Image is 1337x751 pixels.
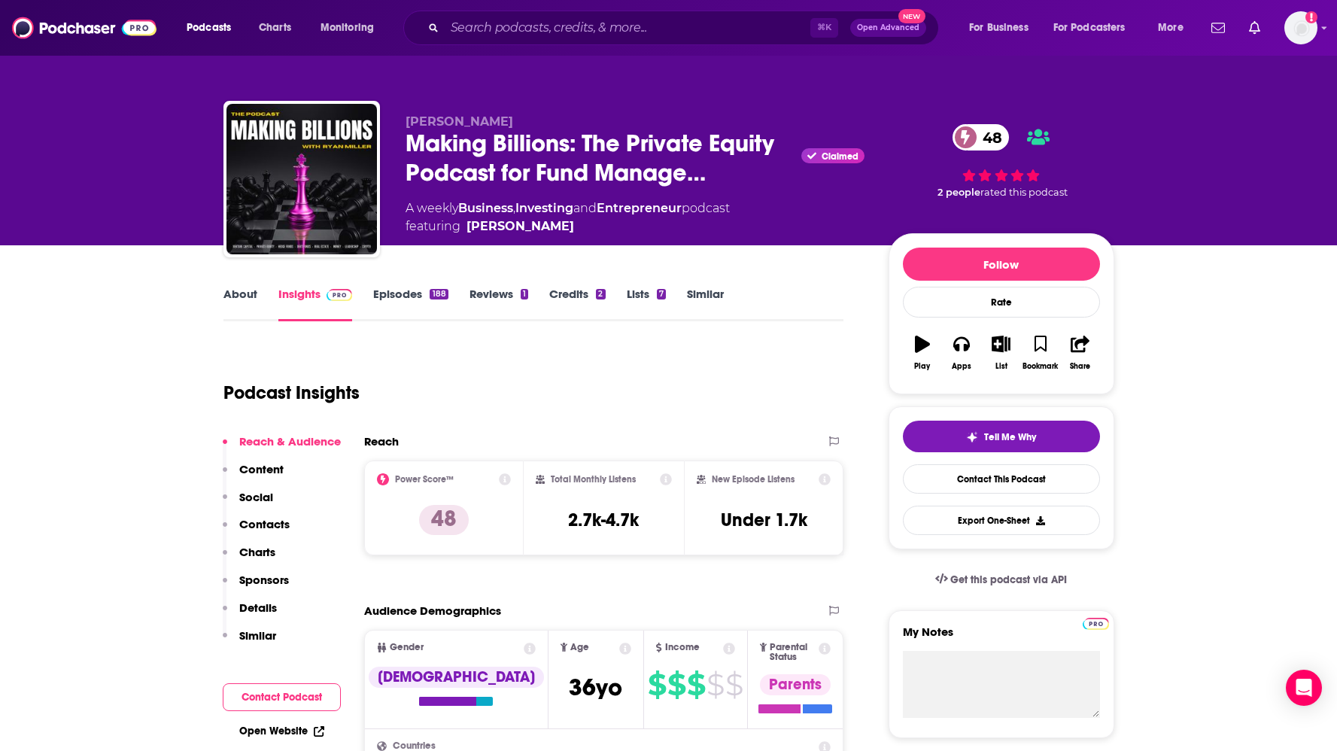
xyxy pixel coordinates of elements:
[1158,17,1184,38] span: More
[903,625,1100,651] label: My Notes
[321,17,374,38] span: Monitoring
[1023,362,1058,371] div: Bookmark
[373,287,448,321] a: Episodes188
[239,628,276,643] p: Similar
[687,673,705,697] span: $
[1284,11,1317,44] span: Logged in as patiencebaldacci
[239,600,277,615] p: Details
[1021,326,1060,380] button: Bookmark
[278,287,353,321] a: InsightsPodchaser Pro
[223,490,273,518] button: Social
[249,16,300,40] a: Charts
[239,490,273,504] p: Social
[857,24,919,32] span: Open Advanced
[597,201,682,215] a: Entrepreneur
[393,741,436,751] span: Countries
[327,289,353,301] img: Podchaser Pro
[223,683,341,711] button: Contact Podcast
[950,573,1067,586] span: Get this podcast via API
[569,673,622,702] span: 36 yo
[223,287,257,321] a: About
[1286,670,1322,706] div: Open Intercom Messenger
[1083,616,1109,630] a: Pro website
[551,474,636,485] h2: Total Monthly Listens
[667,673,685,697] span: $
[596,289,605,299] div: 2
[223,628,276,656] button: Similar
[223,573,289,600] button: Sponsors
[810,18,838,38] span: ⌘ K
[952,362,971,371] div: Apps
[903,421,1100,452] button: tell me why sparkleTell Me Why
[657,289,666,299] div: 7
[995,362,1007,371] div: List
[239,462,284,476] p: Content
[223,545,275,573] button: Charts
[223,600,277,628] button: Details
[419,505,469,535] p: 48
[364,434,399,448] h2: Reach
[469,287,528,321] a: Reviews1
[889,114,1114,208] div: 48 2 peoplerated this podcast
[406,217,730,236] span: featuring
[725,673,743,697] span: $
[903,287,1100,318] div: Rate
[310,16,394,40] button: open menu
[239,725,324,737] a: Open Website
[223,434,341,462] button: Reach & Audience
[513,201,515,215] span: ,
[430,289,448,299] div: 188
[923,561,1080,598] a: Get this podcast via API
[770,643,816,662] span: Parental Status
[12,14,156,42] img: Podchaser - Follow, Share and Rate Podcasts
[953,124,1010,151] a: 48
[395,474,454,485] h2: Power Score™
[573,201,597,215] span: and
[648,673,666,697] span: $
[706,673,724,697] span: $
[1147,16,1202,40] button: open menu
[721,509,807,531] h3: Under 1.7k
[223,382,360,404] h1: Podcast Insights
[223,517,290,545] button: Contacts
[187,17,231,38] span: Podcasts
[627,287,666,321] a: Lists7
[903,248,1100,281] button: Follow
[406,114,513,129] span: [PERSON_NAME]
[1205,15,1231,41] a: Show notifications dropdown
[406,199,730,236] div: A weekly podcast
[903,506,1100,535] button: Export One-Sheet
[969,17,1029,38] span: For Business
[1243,15,1266,41] a: Show notifications dropdown
[1060,326,1099,380] button: Share
[568,509,639,531] h3: 2.7k-4.7k
[1284,11,1317,44] img: User Profile
[914,362,930,371] div: Play
[1044,16,1147,40] button: open menu
[942,326,981,380] button: Apps
[239,545,275,559] p: Charts
[515,201,573,215] a: Investing
[984,431,1036,443] span: Tell Me Why
[712,474,795,485] h2: New Episode Listens
[665,643,700,652] span: Income
[458,201,513,215] a: Business
[1305,11,1317,23] svg: Add a profile image
[445,16,810,40] input: Search podcasts, credits, & more...
[226,104,377,254] img: Making Billions: The Private Equity Podcast for Fund Managers, Alternative Asset Managers, and Ve...
[822,153,858,160] span: Claimed
[966,431,978,443] img: tell me why sparkle
[980,187,1068,198] span: rated this podcast
[968,124,1010,151] span: 48
[176,16,251,40] button: open menu
[521,289,528,299] div: 1
[369,667,544,688] div: [DEMOGRAPHIC_DATA]
[1083,618,1109,630] img: Podchaser Pro
[418,11,953,45] div: Search podcasts, credits, & more...
[223,462,284,490] button: Content
[1070,362,1090,371] div: Share
[850,19,926,37] button: Open AdvancedNew
[364,604,501,618] h2: Audience Demographics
